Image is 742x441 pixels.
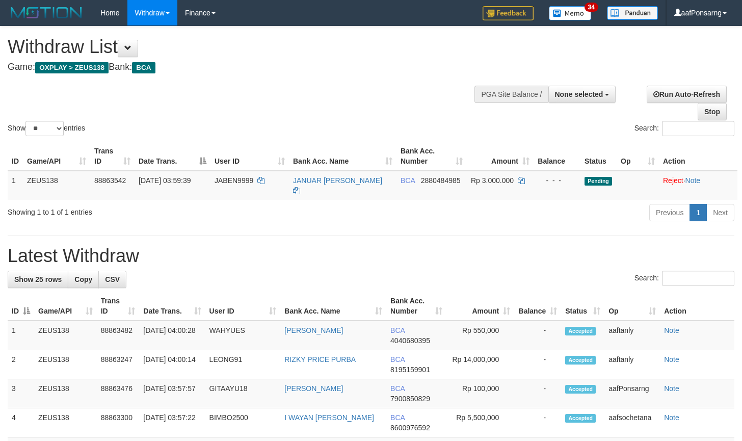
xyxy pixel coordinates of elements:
span: BCA [390,413,405,422]
td: ZEUS138 [34,408,97,437]
span: Accepted [565,327,596,335]
td: aafPonsarng [604,379,660,408]
span: Copy 2880484985 to clipboard [421,176,461,185]
div: PGA Site Balance / [474,86,548,103]
td: [DATE] 04:00:14 [139,350,205,379]
a: CSV [98,271,126,288]
span: Copy [74,275,92,283]
span: BCA [401,176,415,185]
th: Action [659,142,737,171]
input: Search: [662,271,734,286]
img: Button%20Memo.svg [549,6,592,20]
div: Showing 1 to 1 of 1 entries [8,203,302,217]
td: 1 [8,171,23,200]
span: Rp 3.000.000 [471,176,514,185]
td: Rp 100,000 [446,379,515,408]
h4: Game: Bank: [8,62,485,72]
span: 34 [585,3,598,12]
span: BCA [390,384,405,393]
span: OXPLAY > ZEUS138 [35,62,109,73]
th: Trans ID: activate to sort column ascending [97,292,140,321]
h1: Latest Withdraw [8,246,734,266]
span: Accepted [565,356,596,365]
td: 88863482 [97,321,140,350]
select: Showentries [25,121,64,136]
a: [PERSON_NAME] [284,384,343,393]
td: 2 [8,350,34,379]
a: Note [664,355,679,364]
td: 88863300 [97,408,140,437]
td: aaftanly [604,321,660,350]
span: None selected [555,90,603,98]
td: · [659,171,737,200]
td: BIMBO2500 [205,408,281,437]
span: Copy 7900850829 to clipboard [390,395,430,403]
td: [DATE] 03:57:22 [139,408,205,437]
td: LEONG91 [205,350,281,379]
th: Amount: activate to sort column ascending [446,292,515,321]
span: Copy 4040680395 to clipboard [390,336,430,345]
th: ID [8,142,23,171]
button: None selected [548,86,616,103]
th: User ID: activate to sort column ascending [210,142,289,171]
th: Amount: activate to sort column ascending [467,142,534,171]
th: Balance: activate to sort column ascending [514,292,561,321]
th: Game/API: activate to sort column ascending [23,142,90,171]
span: [DATE] 03:59:39 [139,176,191,185]
th: Bank Acc. Number: activate to sort column ascending [396,142,467,171]
th: Game/API: activate to sort column ascending [34,292,97,321]
th: Bank Acc. Name: activate to sort column ascending [289,142,396,171]
a: Run Auto-Refresh [647,86,727,103]
a: Reject [663,176,683,185]
a: Stop [698,103,727,120]
a: Note [664,413,679,422]
a: Note [664,326,679,334]
th: Bank Acc. Name: activate to sort column ascending [280,292,386,321]
span: Accepted [565,414,596,423]
th: Action [660,292,734,321]
a: Show 25 rows [8,271,68,288]
td: GITAAYU18 [205,379,281,408]
td: ZEUS138 [23,171,90,200]
td: 88863476 [97,379,140,408]
a: Copy [68,271,99,288]
td: - [514,350,561,379]
th: Status [580,142,617,171]
th: Status: activate to sort column ascending [561,292,604,321]
label: Search: [634,271,734,286]
input: Search: [662,121,734,136]
div: - - - [538,175,576,186]
a: Next [706,204,734,221]
th: Trans ID: activate to sort column ascending [90,142,135,171]
a: 1 [690,204,707,221]
td: 4 [8,408,34,437]
a: Note [685,176,701,185]
td: Rp 5,500,000 [446,408,515,437]
td: ZEUS138 [34,379,97,408]
img: MOTION_logo.png [8,5,85,20]
td: ZEUS138 [34,350,97,379]
td: [DATE] 04:00:28 [139,321,205,350]
th: Balance [534,142,580,171]
td: - [514,379,561,408]
span: Accepted [565,385,596,394]
td: 88863247 [97,350,140,379]
th: ID: activate to sort column descending [8,292,34,321]
span: JABEN9999 [215,176,253,185]
td: Rp 14,000,000 [446,350,515,379]
td: 1 [8,321,34,350]
span: Show 25 rows [14,275,62,283]
td: aaftanly [604,350,660,379]
a: Note [664,384,679,393]
td: - [514,408,561,437]
a: RIZKY PRICE PURBA [284,355,356,364]
th: Op: activate to sort column ascending [604,292,660,321]
img: panduan.png [607,6,658,20]
a: [PERSON_NAME] [284,326,343,334]
span: CSV [105,275,120,283]
th: Date Trans.: activate to sort column ascending [139,292,205,321]
td: aafsochetana [604,408,660,437]
span: Copy 8600976592 to clipboard [390,424,430,432]
td: ZEUS138 [34,321,97,350]
a: Previous [649,204,690,221]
